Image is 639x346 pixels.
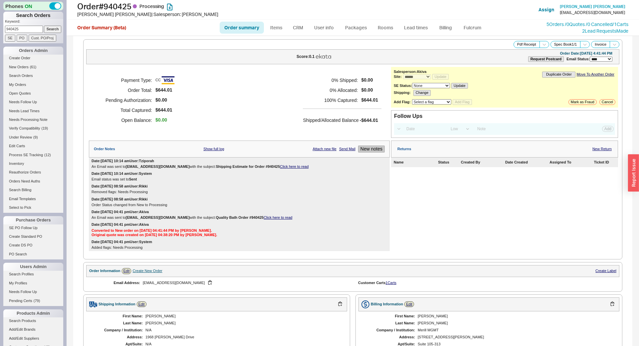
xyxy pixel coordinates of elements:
b: [EMAIL_ADDRESS][DOMAIN_NAME] [126,165,190,169]
a: Add/Edit Suppliers [3,335,63,342]
span: Cancel [602,100,613,104]
div: First Name: [93,314,143,318]
span: Invoice [595,42,606,47]
input: Search [44,26,62,33]
button: Add Flag [453,99,472,105]
button: Change [413,90,431,96]
a: Rooms [373,22,398,34]
div: Address: [365,335,415,339]
a: PO Search [3,251,63,258]
button: Cancel [599,99,615,105]
div: Added flags: Needs Processing [92,245,387,250]
span: ( 12 ) [44,153,51,157]
div: [STREET_ADDRESS][PERSON_NAME] [418,335,613,339]
a: Inventory [3,160,63,167]
div: An Email was sent to with the subject: [92,165,387,169]
div: [PERSON_NAME] [418,314,613,318]
div: Email Address: [97,281,140,285]
span: Under Review [9,135,32,139]
div: Follow Ups [394,113,422,119]
a: Search Orders [3,72,63,79]
span: ON [25,3,32,10]
a: Search Billing [3,186,63,193]
a: Edit [137,301,146,307]
div: Shipping Information [99,302,135,306]
span: $0.00 [155,117,167,123]
a: Email Templates [3,195,63,202]
button: Assign [538,6,554,13]
a: Open Quotes [3,90,63,97]
a: New Orders(61) [3,64,63,71]
div: Billing Information [371,302,403,306]
div: Returns [397,147,411,151]
a: Verify Compatibility(19) [3,125,63,132]
span: Verify Compatibility [9,126,40,130]
span: -$644.01 [360,118,378,123]
span: Email Status: [566,57,590,61]
div: Email status was set to [92,177,387,181]
h5: 0 % Allocated: [303,85,358,95]
a: Reauthorize Orders [3,169,63,176]
input: Note [474,125,567,134]
a: Move To Another Order [576,72,614,77]
h5: Total Captured: [97,105,152,115]
span: Pending Certs [9,299,32,303]
div: [PERSON_NAME] [145,321,340,325]
h5: Payment Type: [97,75,152,85]
a: Packages [340,22,371,34]
span: CC [155,74,175,87]
div: Date: [DATE] 04:41 pm User: Akiva [92,210,149,214]
div: Ticket ID [594,160,615,165]
a: Click here to read [264,215,292,219]
span: Processing [139,3,164,9]
div: Date: [DATE] 04:41 pm User: System [92,240,152,244]
div: Users Admin [3,263,63,271]
a: Attach new file [313,147,336,151]
span: Needs Processing Note [9,118,48,122]
div: Phones [3,2,63,10]
div: Date: [DATE] 08:58 am User: Rikki [92,197,148,201]
a: New Return [592,147,612,151]
b: [EMAIL_ADDRESS][DOMAIN_NAME] [126,215,190,219]
span: Needs Follow Up [9,290,37,294]
div: [EMAIL_ADDRESS][DOMAIN_NAME] [143,280,342,286]
a: Process SE Tracking(12) [3,152,63,159]
div: Order Notes [94,147,115,151]
a: Show full log [203,147,224,151]
span: $0.00 [155,97,167,103]
a: Create Standard PO [3,233,63,240]
a: Edit Carts [3,143,63,150]
div: Order Date: [DATE] 4:41:44 PM [560,51,612,56]
div: Address: [93,335,143,339]
a: Under Review(9) [3,134,63,141]
div: Converted to New order on [DATE] 04:41:44 PM by [PERSON_NAME]. [92,228,387,233]
button: Request Postcard [528,56,564,62]
span: $0.00 [361,87,378,93]
a: Billing [434,22,457,34]
span: Add [604,127,611,131]
button: Invoice [591,41,610,48]
button: Add [602,126,614,132]
div: Assigned To [549,160,592,165]
div: Removed flags: Needs Processing [92,190,387,194]
div: Date: [DATE] 10:14 am User: Tziporah [92,159,154,163]
div: Date: [DATE] 10:14 am User: System [92,172,152,176]
p: Keyword: [5,19,63,26]
span: Process SE Tracking [9,153,43,157]
b: Quality Bath Order #940425 [216,215,264,219]
span: Pdf Receipt [517,42,536,47]
a: Needs Follow Up [3,99,63,106]
span: ( 19 ) [42,126,48,130]
span: Customer Carts [358,281,386,285]
b: Site: [394,75,402,79]
a: My Orders [3,81,63,88]
div: Created By [461,160,504,165]
input: Date [403,125,445,134]
a: /1Carts [612,21,628,27]
div: Orders Admin [3,47,63,55]
a: Send Mail [339,147,355,151]
a: CRM [288,22,308,34]
h5: Shipped/Allocated Balance [303,116,358,125]
button: New notes [358,146,385,153]
span: [PERSON_NAME] [PERSON_NAME] [560,4,625,9]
